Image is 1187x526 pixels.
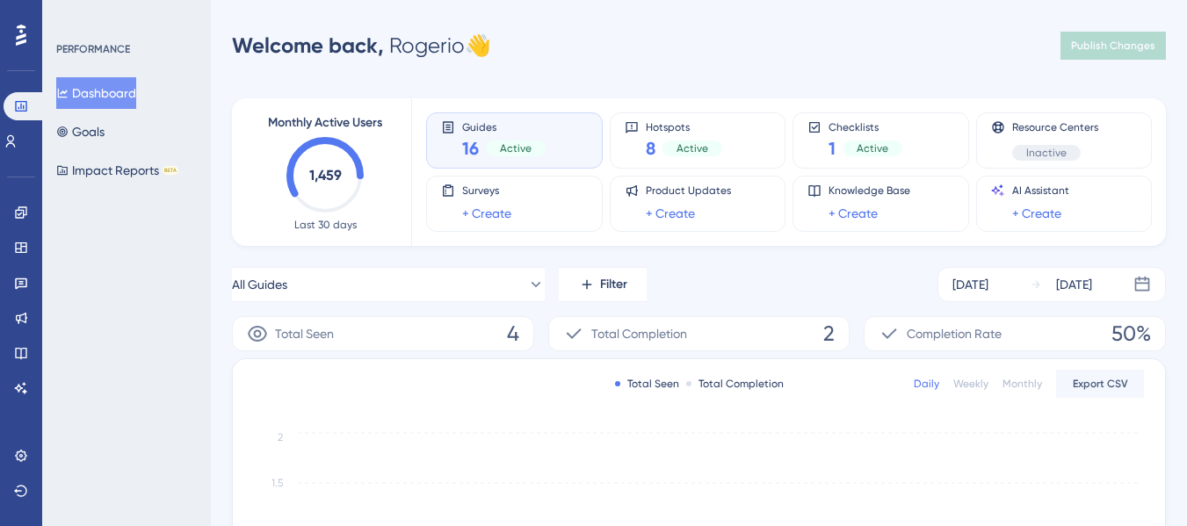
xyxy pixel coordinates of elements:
div: [DATE] [952,274,988,295]
div: Daily [914,377,939,391]
span: 8 [646,136,655,161]
a: + Create [462,203,511,224]
span: Completion Rate [907,323,1002,344]
button: Dashboard [56,77,136,109]
div: BETA [163,166,178,175]
span: Filter [600,274,627,295]
span: 2 [823,320,835,348]
a: + Create [1012,203,1061,224]
span: Guides [462,120,546,133]
span: Hotspots [646,120,722,133]
button: Publish Changes [1060,32,1166,60]
span: Monthly Active Users [268,112,382,133]
span: 16 [462,136,479,161]
span: Active [857,141,888,155]
span: Knowledge Base [829,184,910,198]
button: Export CSV [1056,370,1144,398]
tspan: 1.5 [271,477,283,489]
div: Rogerio 👋 [232,32,491,60]
span: AI Assistant [1012,184,1069,198]
div: Monthly [1002,377,1042,391]
span: Active [500,141,532,155]
span: Last 30 days [294,218,357,232]
span: Inactive [1026,146,1067,160]
div: PERFORMANCE [56,42,130,56]
text: 1,459 [309,167,342,184]
div: Total Completion [686,377,784,391]
span: Checklists [829,120,902,133]
tspan: 2 [278,431,283,443]
span: Surveys [462,184,511,198]
button: All Guides [232,267,545,302]
div: Weekly [953,377,988,391]
button: Filter [559,267,647,302]
span: Export CSV [1073,377,1128,391]
button: Goals [56,116,105,148]
span: 50% [1111,320,1151,348]
span: Active [677,141,708,155]
span: Total Seen [275,323,334,344]
span: Welcome back, [232,32,384,58]
a: + Create [829,203,878,224]
span: Total Completion [591,323,687,344]
div: [DATE] [1056,274,1092,295]
span: Product Updates [646,184,731,198]
span: All Guides [232,274,287,295]
span: Publish Changes [1071,39,1155,53]
div: Total Seen [615,377,679,391]
span: 1 [829,136,836,161]
button: Impact ReportsBETA [56,155,178,186]
a: + Create [646,203,695,224]
span: 4 [507,320,519,348]
span: Resource Centers [1012,120,1098,134]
